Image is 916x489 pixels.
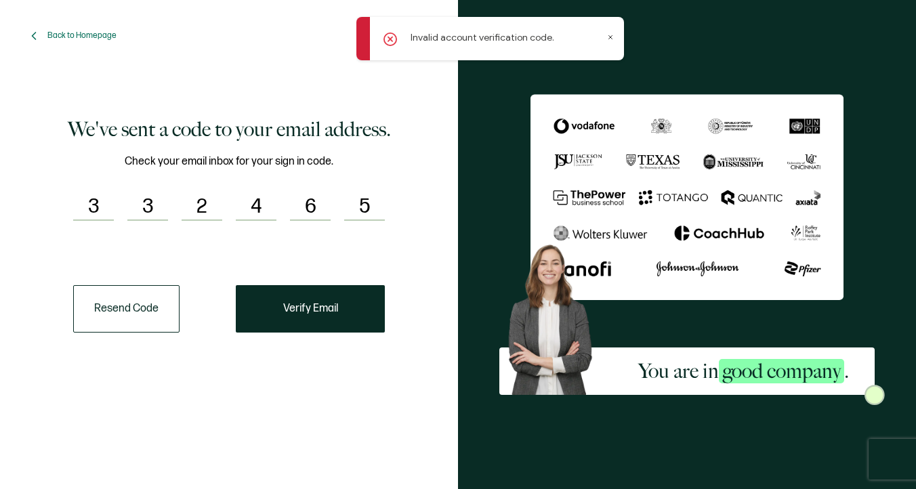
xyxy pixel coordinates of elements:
span: Back to Homepage [47,30,117,41]
p: Invalid account verification code. [411,30,554,45]
button: Verify Email [236,285,385,333]
span: Check your email inbox for your sign in code. [125,153,333,170]
img: Sertifier We've sent a code to your email address. [530,94,844,301]
img: Sertifier Signup - You are in <span class="strong-h">good company</span>. Hero [499,237,612,396]
img: Sertifier Signup [865,385,885,405]
span: good company [719,359,844,383]
h1: We've sent a code to your email address. [68,116,391,143]
button: Resend Code [73,285,180,333]
h2: You are in . [638,358,849,385]
span: Verify Email [283,303,338,314]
